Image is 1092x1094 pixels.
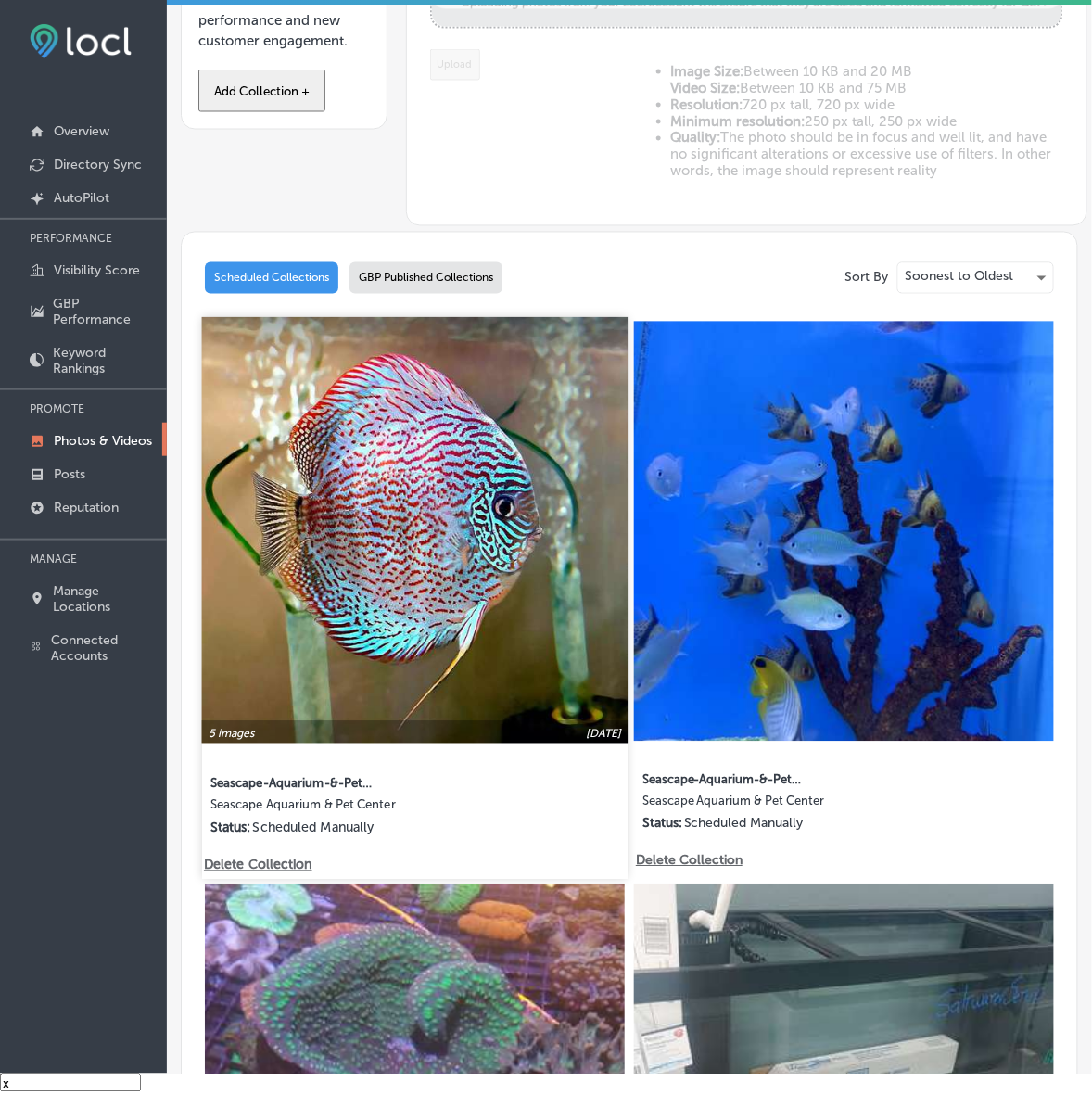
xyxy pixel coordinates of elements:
[54,433,152,449] p: Photos & Videos
[54,466,85,482] p: Posts
[210,820,251,835] p: Status:
[642,795,825,816] label: Seascape Aquarium & Pet Center
[30,24,132,58] img: fda3e92497d09a02dc62c9cd864e3231.png
[349,262,502,294] div: GBP Published Collections
[586,728,622,741] p: [DATE]
[684,816,804,832] p: Scheduled Manually
[210,798,396,820] label: Seascape Aquarium & Pet Center
[198,70,325,112] button: Add Collection +
[210,765,376,798] label: Seascape-Aquarium-&-Pet-Center
[642,762,806,795] label: Seascape-Aquarium-&-Pet-Center
[634,322,1054,742] img: Collection thumbnail
[53,345,158,376] p: Keyword Rankings
[54,190,109,206] p: AutoPilot
[54,262,140,278] p: Visibility Score
[204,857,310,872] p: Delete Collection
[54,123,109,139] p: Overview
[844,270,888,286] p: Sort By
[642,816,682,832] p: Status:
[898,263,1053,293] div: Soonest to Oldest
[51,632,158,664] p: Connected Accounts
[54,157,142,172] p: Directory Sync
[636,853,741,869] p: Delete Collection
[54,296,158,327] p: GBP Performance
[54,583,158,615] p: Manage Locations
[54,500,119,515] p: Reputation
[906,271,1014,284] p: Soonest to Oldest
[202,317,629,744] img: Collection thumbnail
[252,820,374,835] p: Scheduled Manually
[209,728,255,741] p: 5 images
[205,262,338,294] div: Scheduled Collections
